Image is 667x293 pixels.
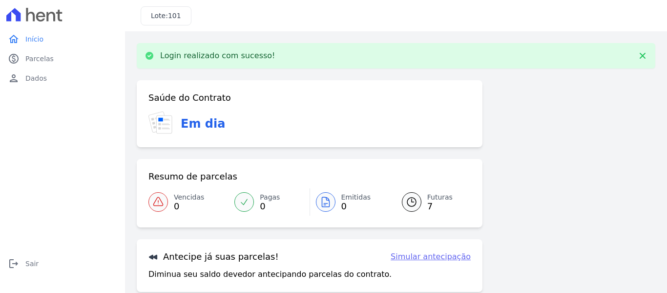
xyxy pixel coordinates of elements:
i: person [8,72,20,84]
i: logout [8,258,20,270]
p: Diminua seu saldo devedor antecipando parcelas do contrato. [148,269,392,280]
a: Pagas 0 [229,188,309,216]
span: 0 [341,203,371,210]
span: 0 [174,203,204,210]
span: Futuras [427,192,453,203]
span: 0 [260,203,280,210]
span: Parcelas [25,54,54,64]
i: paid [8,53,20,65]
h3: Resumo de parcelas [148,171,237,182]
span: Vencidas [174,192,204,203]
a: Vencidas 0 [148,188,229,216]
span: Pagas [260,192,280,203]
a: Emitidas 0 [310,188,390,216]
a: Futuras 7 [390,188,471,216]
a: personDados [4,68,121,88]
h3: Em dia [181,115,225,133]
span: Emitidas [341,192,371,203]
i: home [8,33,20,45]
p: Login realizado com sucesso! [160,51,275,61]
a: Simular antecipação [391,251,471,263]
a: homeInício [4,29,121,49]
h3: Lote: [151,11,181,21]
span: Dados [25,73,47,83]
h3: Saúde do Contrato [148,92,231,104]
h3: Antecipe já suas parcelas! [148,251,279,263]
span: Início [25,34,43,44]
a: logoutSair [4,254,121,273]
span: Sair [25,259,39,269]
a: paidParcelas [4,49,121,68]
span: 7 [427,203,453,210]
span: 101 [168,12,181,20]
